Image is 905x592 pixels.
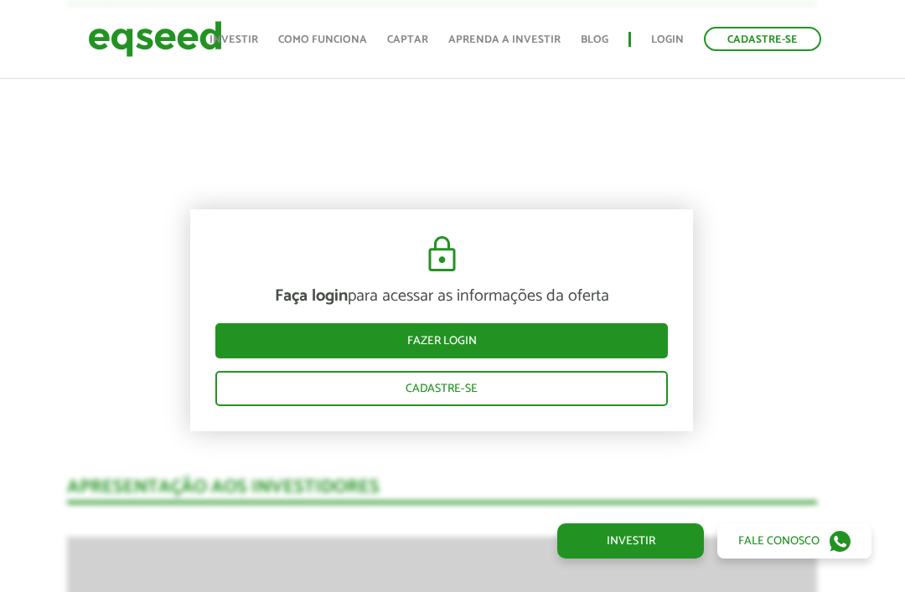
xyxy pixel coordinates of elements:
a: Fazer login [215,323,668,358]
a: Investir [209,34,258,45]
a: Cadastre-se [215,371,668,406]
a: Aprenda a investir [448,34,561,45]
img: EqSeed [88,17,222,61]
a: Fale conosco [717,523,871,559]
a: Captar [387,34,428,45]
strong: Faça login [275,282,348,310]
a: Como funciona [278,34,367,45]
a: Cadastre-se [704,27,821,51]
p: para acessar as informações da oferta [215,286,668,306]
a: Investir [557,523,704,559]
img: cadeado.svg [421,234,463,275]
a: Blog [581,34,608,45]
a: Login [651,34,684,45]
